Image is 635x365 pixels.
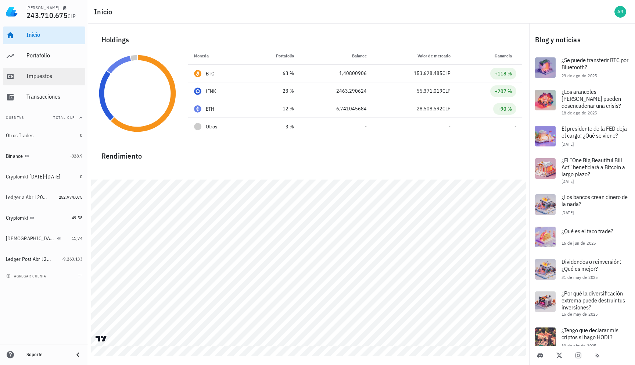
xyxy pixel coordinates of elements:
[72,215,82,220] span: 49,58
[194,105,201,113] div: ETH-icon
[26,72,82,79] div: Impuestos
[562,110,597,116] span: 18 de ago de 2025
[206,123,217,131] span: Otros
[562,141,574,147] span: [DATE]
[80,132,82,138] span: 0
[562,156,625,178] span: ¿El “One Big Beautiful Bill Act” beneficiará a Bitcoin a largo plazo?
[495,53,516,59] span: Ganancia
[53,115,75,120] span: Total CLP
[4,272,50,280] button: agregar cuenta
[206,88,216,95] div: LINK
[614,6,626,18] div: avatar
[206,70,215,77] div: BTC
[96,28,522,52] div: Holdings
[26,31,82,38] div: Inicio
[529,188,635,221] a: ¿Los bancos crean dinero de la nada? [DATE]
[562,290,625,311] span: ¿Por qué la diversificación extrema puede destruir tus inversiones?
[26,93,82,100] div: Transacciones
[495,70,512,77] div: +118 %
[254,105,294,113] div: 12 %
[300,47,373,65] th: Balance
[70,153,82,159] span: -328,9
[529,120,635,152] a: El presidente de la FED deja el cargo: ¿Qué se viene? [DATE]
[562,258,621,272] span: Dividendos o reinversión: ¿Qué es mejor?
[562,311,598,317] span: 15 de may de 2025
[6,132,33,139] div: Otros Trades
[3,250,85,268] a: Ledger Post Abril 2025 -9.263.133
[3,26,85,44] a: Inicio
[8,274,46,279] span: agregar cuenta
[6,174,61,180] div: Cryptomkt [DATE]-[DATE]
[3,127,85,144] a: Otros Trades 0
[562,210,574,215] span: [DATE]
[562,56,628,71] span: ¿Se puede transferir BTC por Bluetooth?
[529,152,635,188] a: ¿El “One Big Beautiful Bill Act” beneficiará a Bitcoin a largo plazo? [DATE]
[514,123,516,130] span: -
[248,47,300,65] th: Portafolio
[254,87,294,95] div: 23 %
[562,88,621,109] span: ¿Los aranceles [PERSON_NAME] pueden desencadenar una crisis?
[562,193,628,208] span: ¿Los bancos crean dinero de la nada?
[68,13,76,20] span: CLP
[562,73,597,78] span: 29 de ago de 2025
[206,105,215,113] div: ETH
[562,125,627,139] span: El presidente de la FED deja el cargo: ¿Qué se viene?
[3,188,85,206] a: Ledger a Abril 2025 252.974.075
[529,84,635,120] a: ¿Los aranceles [PERSON_NAME] pueden desencadenar una crisis? 18 de ago de 2025
[3,168,85,185] a: Cryptomkt [DATE]-[DATE] 0
[3,47,85,65] a: Portafolio
[442,105,451,112] span: CLP
[442,70,451,77] span: CLP
[26,10,68,20] span: 243.710.675
[498,105,512,113] div: +90 %
[529,286,635,322] a: ¿Por qué la diversificación extrema puede destruir tus inversiones? 15 de may de 2025
[3,147,85,165] a: Binance -328,9
[529,52,635,84] a: ¿Se puede transferir BTC por Bluetooth? 29 de ago de 2025
[306,70,367,77] div: 1,40800906
[59,194,82,200] span: 252.974.075
[562,178,574,184] span: [DATE]
[194,88,201,95] div: LINK-icon
[188,47,248,65] th: Moneda
[6,194,49,201] div: Ledger a Abril 2025
[529,253,635,286] a: Dividendos o reinversión: ¿Qué es mejor? 31 de may de 2025
[529,322,635,354] a: ¿Tengo que declarar mis criptos si hago HODL? 30 de abr de 2025
[254,70,294,77] div: 63 %
[26,52,82,59] div: Portafolio
[194,70,201,77] div: BTC-icon
[6,6,18,18] img: LedgiFi
[562,227,613,235] span: ¿Qué es el taco trade?
[442,88,451,94] span: CLP
[254,123,294,131] div: 3 %
[495,88,512,95] div: +207 %
[62,256,82,262] span: -9.263.133
[417,88,442,94] span: 55.371.019
[365,123,367,130] span: -
[562,274,598,280] span: 31 de may de 2025
[3,88,85,106] a: Transacciones
[3,68,85,85] a: Impuestos
[26,352,68,358] div: Soporte
[562,240,596,246] span: 16 de jun de 2025
[6,256,51,262] div: Ledger Post Abril 2025
[96,144,522,162] div: Rendimiento
[373,47,456,65] th: Valor de mercado
[95,335,108,342] a: Charting by TradingView
[529,221,635,253] a: ¿Qué es el taco trade? 16 de jun de 2025
[529,28,635,52] div: Blog y noticias
[562,326,618,341] span: ¿Tengo que declarar mis criptos si hago HODL?
[6,215,28,221] div: Cryptomkt
[306,105,367,113] div: 6,741045684
[6,235,55,242] div: [DEMOGRAPHIC_DATA]
[417,105,442,112] span: 28.508.592
[26,5,59,11] div: [PERSON_NAME]
[80,174,82,179] span: 0
[3,209,85,227] a: Cryptomkt 49,58
[6,153,23,159] div: Binance
[449,123,451,130] span: -
[414,70,442,77] span: 153.628.485
[3,230,85,247] a: [DEMOGRAPHIC_DATA] 11,74
[3,109,85,127] button: CuentasTotal CLP
[306,87,367,95] div: 2463,290624
[72,235,82,241] span: 11,74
